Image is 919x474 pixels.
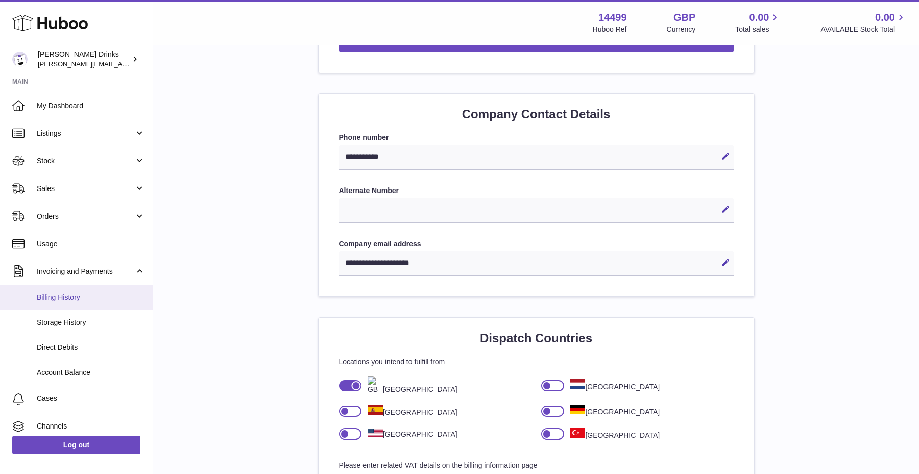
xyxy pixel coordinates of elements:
p: Locations you intend to fulfill from [339,357,734,367]
img: US [368,429,383,437]
div: [GEOGRAPHIC_DATA] [564,428,660,440]
span: Billing History [37,293,145,302]
img: ES [368,405,383,415]
p: Please enter related VAT details on the billing information page [339,461,734,470]
span: Invoicing and Payments [37,267,134,276]
span: Usage [37,239,145,249]
span: My Dashboard [37,101,145,111]
img: GB [368,376,383,394]
span: Sales [37,184,134,194]
div: [GEOGRAPHIC_DATA] [564,379,660,392]
span: Channels [37,421,145,431]
span: Stock [37,156,134,166]
span: Listings [37,129,134,138]
span: [PERSON_NAME][EMAIL_ADDRESS][DOMAIN_NAME] [38,60,205,68]
img: NL [570,379,585,389]
img: TR [570,428,585,438]
div: [PERSON_NAME] Drinks [38,50,130,69]
span: Storage History [37,318,145,327]
div: [GEOGRAPHIC_DATA] [361,429,457,439]
label: Alternate Number [339,186,734,196]
span: AVAILABLE Stock Total [820,25,907,34]
div: Currency [667,25,696,34]
span: 0.00 [749,11,769,25]
a: Log out [12,436,140,454]
span: Orders [37,211,134,221]
span: 0.00 [875,11,895,25]
div: [GEOGRAPHIC_DATA] [361,376,457,394]
div: Huboo Ref [593,25,627,34]
span: Total sales [735,25,781,34]
div: [GEOGRAPHIC_DATA] [361,405,457,417]
img: daniel@zoosdrinks.com [12,52,28,67]
img: DE [570,405,585,414]
h2: Dispatch Countries [339,330,734,346]
span: Account Balance [37,368,145,377]
label: Phone number [339,133,734,143]
h2: Company Contact Details [339,106,734,123]
div: [GEOGRAPHIC_DATA] [564,405,660,417]
span: Cases [37,394,145,404]
strong: 14499 [598,11,627,25]
a: 0.00 Total sales [735,11,781,34]
label: Company email address [339,239,734,249]
a: 0.00 AVAILABLE Stock Total [820,11,907,34]
span: Direct Debits [37,343,145,352]
strong: GBP [673,11,695,25]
